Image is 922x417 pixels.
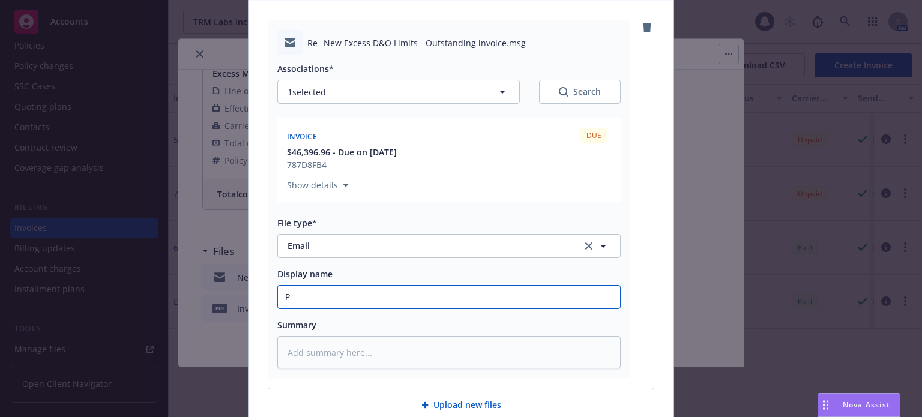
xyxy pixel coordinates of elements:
[277,319,316,331] span: Summary
[843,400,890,410] span: Nova Assist
[818,393,900,417] button: Nova Assist
[818,394,833,416] div: Drag to move
[277,268,333,280] span: Display name
[278,286,620,308] input: Add display name here...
